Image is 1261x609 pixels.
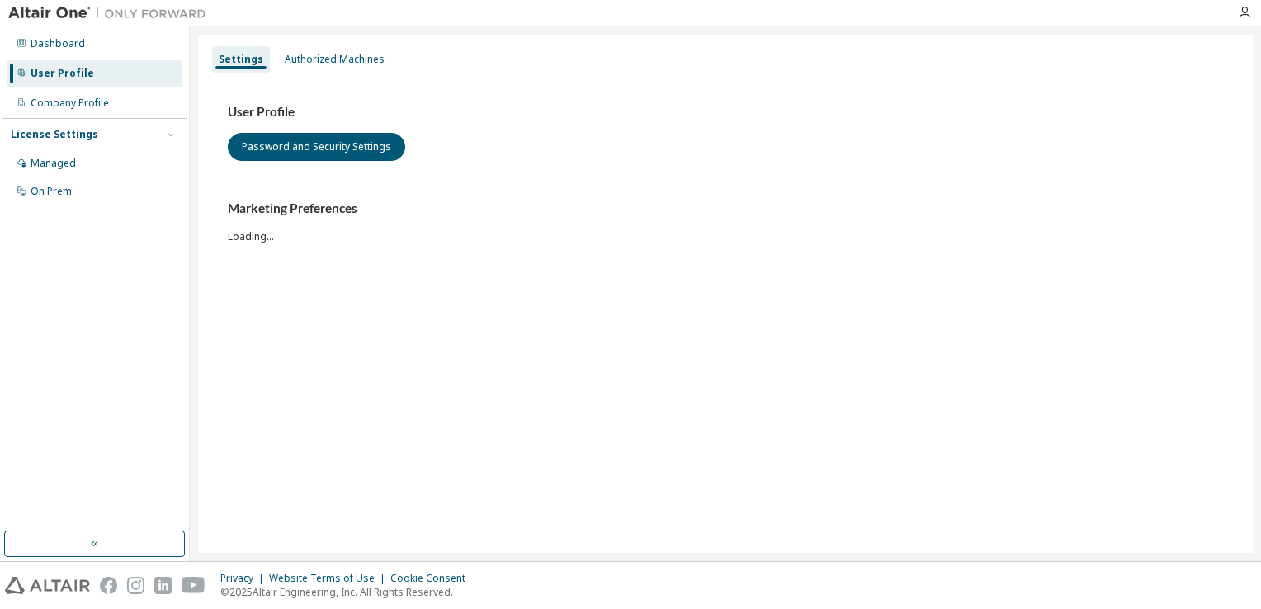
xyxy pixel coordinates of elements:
[285,53,385,66] div: Authorized Machines
[31,157,76,170] div: Managed
[220,585,475,599] p: © 2025 Altair Engineering, Inc. All Rights Reserved.
[269,572,390,585] div: Website Terms of Use
[31,37,85,50] div: Dashboard
[154,577,172,594] img: linkedin.svg
[100,577,117,594] img: facebook.svg
[31,97,109,110] div: Company Profile
[182,577,205,594] img: youtube.svg
[127,577,144,594] img: instagram.svg
[390,572,475,585] div: Cookie Consent
[228,104,1223,120] h3: User Profile
[219,53,263,66] div: Settings
[8,5,215,21] img: Altair One
[11,128,98,141] div: License Settings
[228,201,1223,217] h3: Marketing Preferences
[31,185,72,198] div: On Prem
[220,572,269,585] div: Privacy
[31,67,94,80] div: User Profile
[5,577,90,594] img: altair_logo.svg
[228,133,405,161] button: Password and Security Settings
[228,201,1223,243] div: Loading...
